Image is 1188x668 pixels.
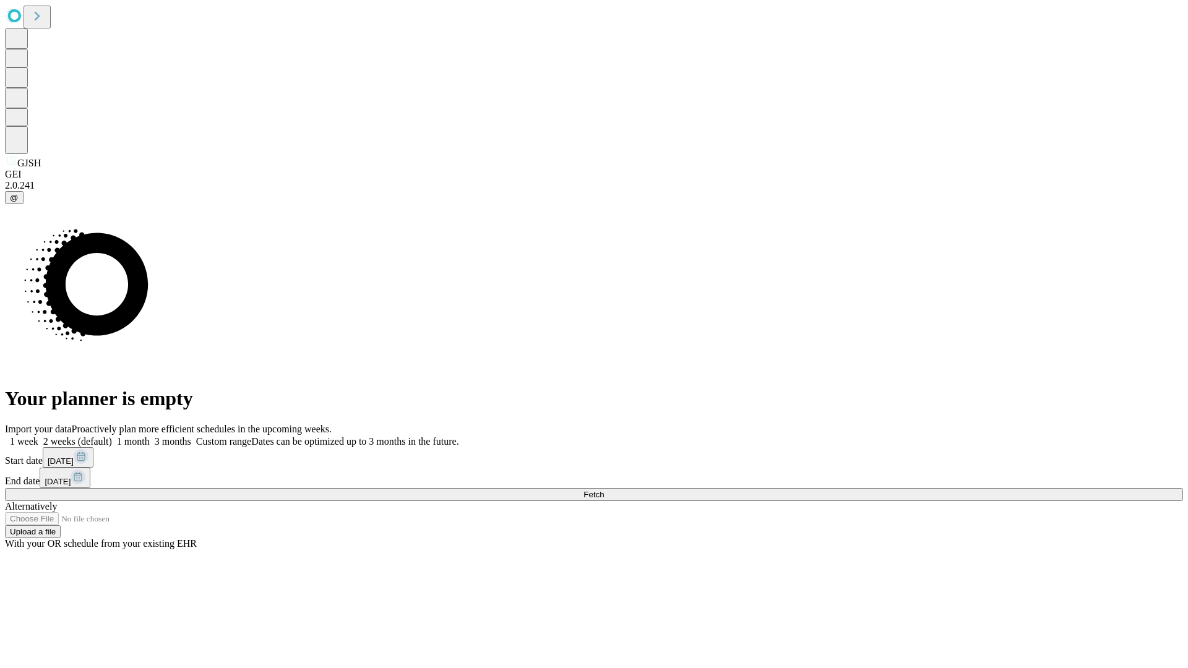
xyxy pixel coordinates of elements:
button: Fetch [5,488,1183,501]
span: [DATE] [45,477,71,486]
span: [DATE] [48,456,74,466]
div: GEI [5,169,1183,180]
button: Upload a file [5,525,61,538]
span: 1 week [10,436,38,447]
div: Start date [5,447,1183,468]
span: 2 weeks (default) [43,436,112,447]
button: [DATE] [43,447,93,468]
span: Custom range [196,436,251,447]
div: End date [5,468,1183,488]
span: Proactively plan more efficient schedules in the upcoming weeks. [72,424,332,434]
button: @ [5,191,24,204]
span: 1 month [117,436,150,447]
span: GJSH [17,158,41,168]
span: Fetch [583,490,604,499]
span: @ [10,193,19,202]
button: [DATE] [40,468,90,488]
h1: Your planner is empty [5,387,1183,410]
span: With your OR schedule from your existing EHR [5,538,197,549]
span: Alternatively [5,501,57,512]
span: Dates can be optimized up to 3 months in the future. [251,436,458,447]
div: 2.0.241 [5,180,1183,191]
span: 3 months [155,436,191,447]
span: Import your data [5,424,72,434]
